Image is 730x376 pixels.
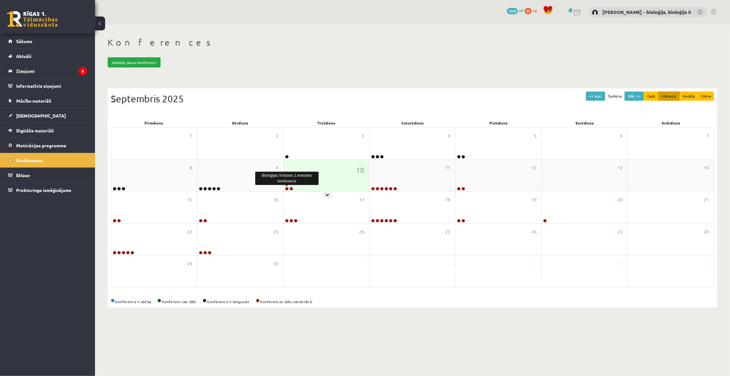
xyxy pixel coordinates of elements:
span: 1 [362,260,365,267]
button: Diena [698,92,714,101]
span: 23 [273,228,278,235]
span: Eklase [16,172,30,178]
span: 26 [531,228,536,235]
button: Nedēļa [679,92,698,101]
span: 25 [445,228,450,235]
span: 5 [534,132,536,139]
legend: Ziņojumi [16,64,87,78]
a: Sākums [8,34,87,48]
span: 12 [531,164,536,171]
span: 11 [445,164,450,171]
a: Ziņojumi8 [8,64,87,78]
button: Gads [644,92,659,101]
span: 29 [187,260,192,267]
button: Šodiena [605,92,625,101]
span: 10 [356,164,365,175]
span: 28 [704,228,709,235]
div: Septembris 2025 [111,92,714,106]
span: Konferences [16,157,43,163]
span: 6 [620,132,623,139]
span: 1372 [507,8,518,14]
span: Digitālie materiāli [16,128,54,133]
span: 17 [359,196,365,203]
button: Nāk. >> [625,92,644,101]
span: 24 [359,228,365,235]
span: 30 [273,260,278,267]
span: mP [519,8,524,13]
a: Digitālie materiāli [8,123,87,138]
div: Piekdiena [456,118,542,127]
span: 3 [534,260,536,267]
div: Ceturtdiena [369,118,455,127]
span: Mācību materiāli [16,98,51,104]
span: 4 [620,260,623,267]
span: 3 [362,132,365,139]
span: 2 [448,260,450,267]
span: 5 [707,260,709,267]
a: [DEMOGRAPHIC_DATA] [8,108,87,123]
span: 9 [276,164,278,171]
div: Konference ir aktīva Konferenci var sākt Konference ir beigusies Konferences laiks nav atnācis [111,299,714,304]
a: Motivācijas programma [8,138,87,153]
span: xp [533,8,537,13]
span: 21 [704,196,709,203]
div: Bioloģijas 9.klases 1.ieskaites konference [255,172,319,185]
span: 15 [187,196,192,203]
span: 4 [448,132,450,139]
span: 19 [531,196,536,203]
a: 1372 mP [507,8,524,13]
a: Konferences [8,153,87,168]
span: Aktuāli [16,53,31,59]
legend: Informatīvie ziņojumi [16,79,87,93]
span: Sākums [16,38,32,44]
span: Proktoringa izmēģinājums [16,187,71,193]
a: Rīgas 1. Tālmācības vidusskola [7,11,58,27]
span: 20 [618,196,623,203]
span: [DEMOGRAPHIC_DATA] [16,113,66,118]
span: 22 [187,228,192,235]
a: [PERSON_NAME] - bioloģija, bioloģija II [602,9,691,15]
span: 95 [525,8,532,14]
a: Izveidot jaunu konferenci [108,57,161,67]
i: 8 [79,67,87,75]
span: 7 [707,132,709,139]
span: 16 [273,196,278,203]
img: Elza Saulīte - bioloģija, bioloģija II [592,10,598,16]
span: 8 [190,164,192,171]
a: Eklase [8,168,87,182]
div: Svētdiena [628,118,714,127]
div: Sestdiena [542,118,628,127]
h1: Konferences [108,37,717,48]
button: Mēnesis [658,92,680,101]
div: Otrdiena [197,118,283,127]
a: Mācību materiāli [8,93,87,108]
span: 13 [618,164,623,171]
button: << Iepr. [586,92,605,101]
span: 18 [445,196,450,203]
a: Aktuāli [8,49,87,63]
span: Motivācijas programma [16,143,66,148]
a: Proktoringa izmēģinājums [8,183,87,197]
div: Trešdiena [283,118,369,127]
span: 2 [276,132,278,139]
span: 27 [618,228,623,235]
a: Informatīvie ziņojumi [8,79,87,93]
a: 95 xp [525,8,540,13]
span: 14 [704,164,709,171]
div: Pirmdiena [111,118,197,127]
span: 1 [190,132,192,139]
